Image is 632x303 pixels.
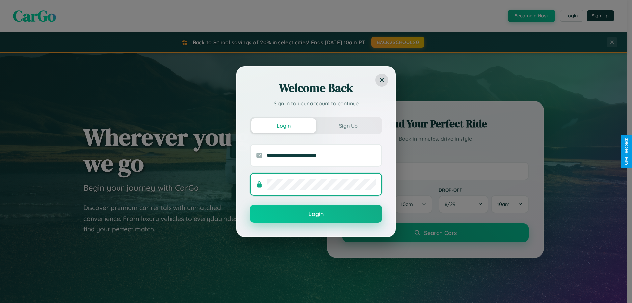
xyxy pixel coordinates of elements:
[316,118,381,133] button: Sign Up
[250,80,382,96] h2: Welcome Back
[250,205,382,223] button: Login
[250,99,382,107] p: Sign in to your account to continue
[624,138,629,165] div: Give Feedback
[251,118,316,133] button: Login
